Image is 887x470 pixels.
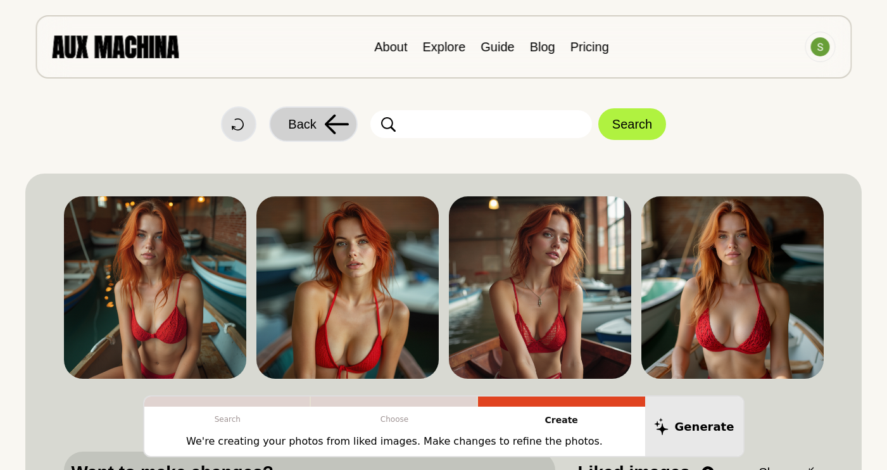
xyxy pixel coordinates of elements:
img: AUX MACHINA [52,35,179,58]
button: Generate [645,397,743,456]
p: Search [144,407,311,432]
a: About [374,40,407,54]
img: Search result [449,196,631,379]
p: We're creating your photos from liked images. Make changes to refine the photos. [186,434,603,449]
p: Create [478,407,645,434]
a: Explore [422,40,465,54]
button: Search [598,108,666,140]
img: Search result [641,196,824,379]
button: Back [269,106,358,142]
img: Avatar [810,37,829,56]
img: Search result [256,196,439,379]
p: Choose [311,407,478,432]
a: Guide [481,40,514,54]
img: Search result [64,196,246,379]
a: Pricing [570,40,609,54]
a: Blog [530,40,555,54]
span: Back [288,115,316,134]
